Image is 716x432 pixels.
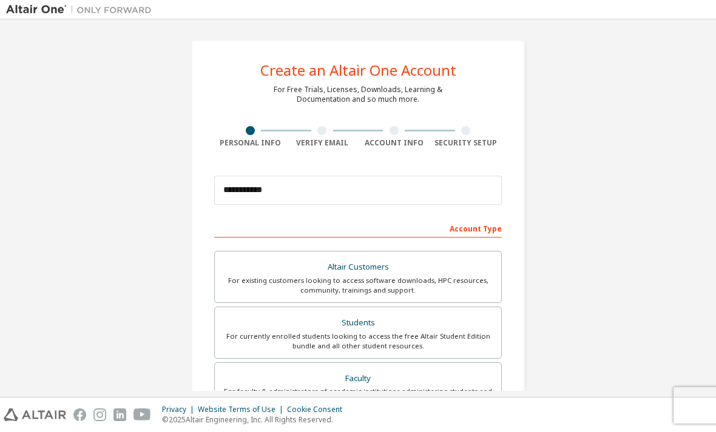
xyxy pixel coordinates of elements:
[260,63,456,78] div: Create an Altair One Account
[274,85,442,104] div: For Free Trials, Licenses, Downloads, Learning & Documentation and so much more.
[222,276,494,295] div: For existing customers looking to access software downloads, HPC resources, community, trainings ...
[6,4,158,16] img: Altair One
[214,218,502,238] div: Account Type
[73,408,86,421] img: facebook.svg
[162,414,350,425] p: © 2025 Altair Engineering, Inc. All Rights Reserved.
[430,138,502,148] div: Security Setup
[162,405,198,414] div: Privacy
[358,138,430,148] div: Account Info
[113,408,126,421] img: linkedin.svg
[287,405,350,414] div: Cookie Consent
[222,259,494,276] div: Altair Customers
[222,387,494,406] div: For faculty & administrators of academic institutions administering students and accessing softwa...
[222,331,494,351] div: For currently enrolled students looking to access the free Altair Student Edition bundle and all ...
[214,138,286,148] div: Personal Info
[286,138,359,148] div: Verify Email
[4,408,66,421] img: altair_logo.svg
[222,314,494,331] div: Students
[198,405,287,414] div: Website Terms of Use
[222,370,494,387] div: Faculty
[133,408,151,421] img: youtube.svg
[93,408,106,421] img: instagram.svg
